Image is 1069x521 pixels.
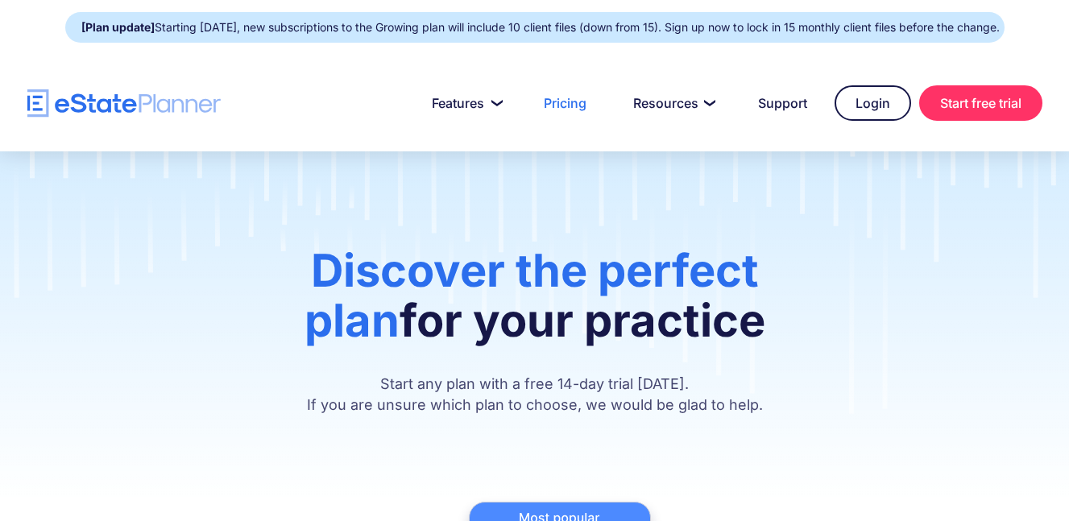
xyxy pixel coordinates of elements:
[238,246,831,362] h1: for your practice
[835,85,911,121] a: Login
[81,20,155,34] strong: [Plan update]
[739,87,827,119] a: Support
[27,89,221,118] a: home
[919,85,1042,121] a: Start free trial
[305,243,759,348] span: Discover the perfect plan
[412,87,516,119] a: Features
[81,16,1000,39] div: Starting [DATE], new subscriptions to the Growing plan will include 10 client files (down from 15...
[614,87,731,119] a: Resources
[524,87,606,119] a: Pricing
[238,374,831,416] p: Start any plan with a free 14-day trial [DATE]. If you are unsure which plan to choose, we would ...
